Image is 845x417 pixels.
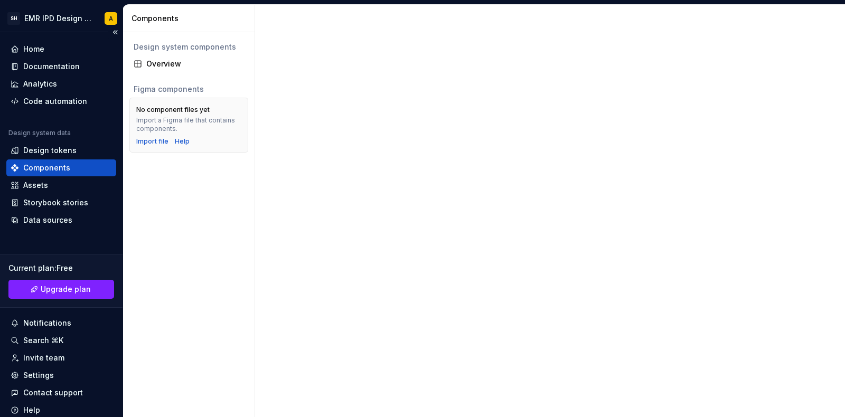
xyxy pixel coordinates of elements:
[6,194,116,211] a: Storybook stories
[6,367,116,384] a: Settings
[6,142,116,159] a: Design tokens
[23,353,64,363] div: Invite team
[134,42,244,52] div: Design system components
[6,41,116,58] a: Home
[6,315,116,331] button: Notifications
[108,25,123,40] button: Collapse sidebar
[23,180,48,191] div: Assets
[2,7,120,30] button: SHEMR IPD Design SystemA
[23,96,87,107] div: Code automation
[6,58,116,75] a: Documentation
[23,61,80,72] div: Documentation
[8,280,114,299] a: Upgrade plan
[23,387,83,398] div: Contact support
[175,137,190,146] a: Help
[129,55,248,72] a: Overview
[6,75,116,92] a: Analytics
[23,197,88,208] div: Storybook stories
[132,13,250,24] div: Components
[6,384,116,401] button: Contact support
[23,163,70,173] div: Components
[136,116,241,133] div: Import a Figma file that contains components.
[23,145,77,156] div: Design tokens
[136,137,168,146] button: Import file
[23,44,44,54] div: Home
[134,84,244,94] div: Figma components
[24,13,92,24] div: EMR IPD Design System
[6,212,116,229] a: Data sources
[8,263,114,273] div: Current plan : Free
[6,159,116,176] a: Components
[146,59,244,69] div: Overview
[23,335,63,346] div: Search ⌘K
[6,177,116,194] a: Assets
[6,332,116,349] button: Search ⌘K
[23,215,72,225] div: Data sources
[7,12,20,25] div: SH
[23,370,54,381] div: Settings
[109,14,113,23] div: A
[8,129,71,137] div: Design system data
[23,79,57,89] div: Analytics
[41,284,91,295] span: Upgrade plan
[136,106,210,114] div: No component files yet
[6,349,116,366] a: Invite team
[23,318,71,328] div: Notifications
[23,405,40,415] div: Help
[6,93,116,110] a: Code automation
